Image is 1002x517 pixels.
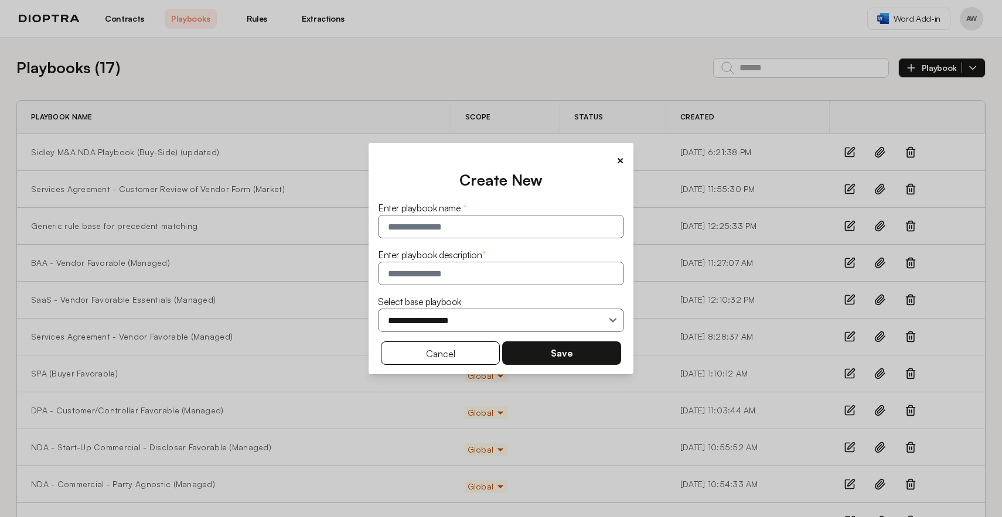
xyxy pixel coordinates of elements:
[616,152,624,169] button: ×
[381,341,500,365] button: Cancel
[378,295,624,309] div: Select base playbook
[378,201,624,215] div: Enter playbook name
[502,341,621,365] button: Save
[378,169,624,191] div: Create New
[378,248,624,262] div: Enter playbook description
